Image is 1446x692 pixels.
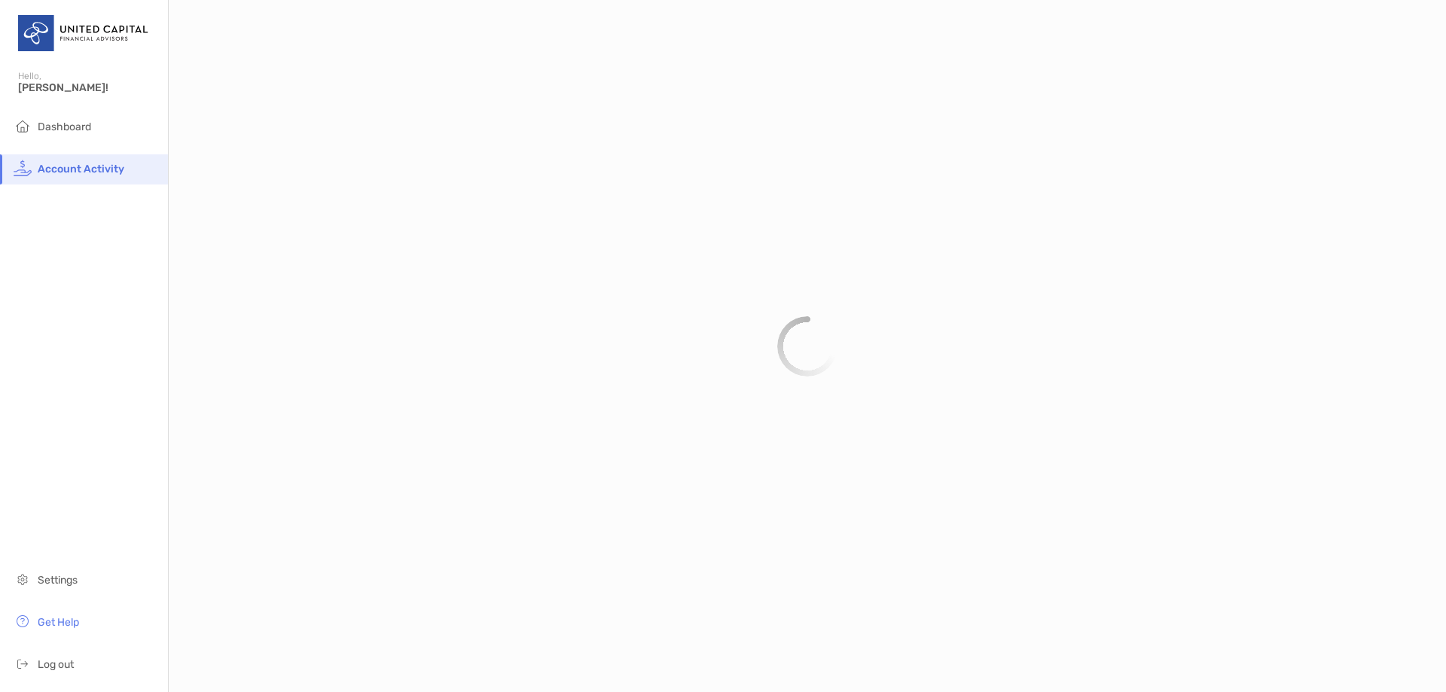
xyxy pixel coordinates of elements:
[38,120,91,133] span: Dashboard
[38,163,124,175] span: Account Activity
[14,117,32,135] img: household icon
[18,6,150,60] img: United Capital Logo
[14,612,32,630] img: get-help icon
[38,616,79,629] span: Get Help
[14,654,32,672] img: logout icon
[38,658,74,671] span: Log out
[14,159,32,177] img: activity icon
[14,570,32,588] img: settings icon
[18,81,159,94] span: [PERSON_NAME]!
[38,574,78,587] span: Settings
